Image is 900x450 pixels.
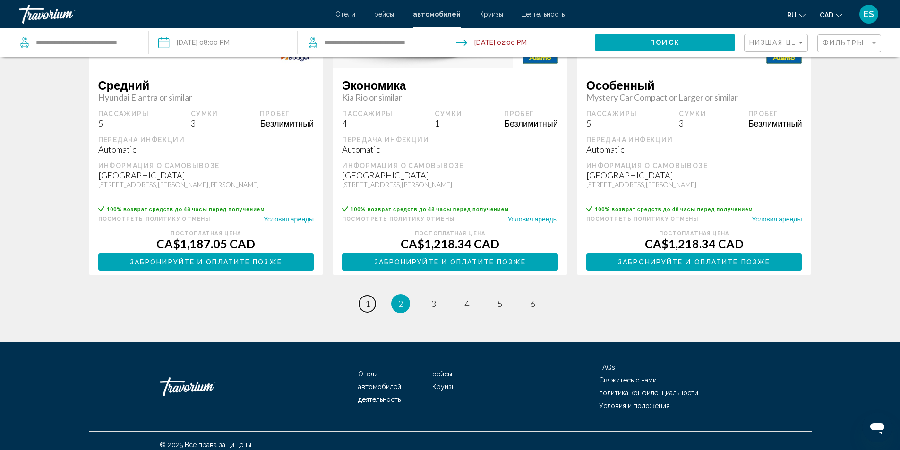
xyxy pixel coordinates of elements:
[260,110,314,118] div: Пробег
[464,298,469,309] span: 4
[342,214,454,223] button: Посмотреть политику отмены
[508,214,558,223] button: Условия аренды
[586,237,802,251] div: CA$1,218.34 CAD
[586,230,802,237] div: постоплатная цена
[98,161,314,170] div: Информация о самовывозе
[98,136,314,144] div: Передача инфекции
[98,237,314,251] div: CA$1,187.05 CAD
[599,389,698,397] a: политика конфиденциальности
[435,118,462,128] div: 1
[342,180,558,188] div: [STREET_ADDRESS][PERSON_NAME]
[98,110,149,118] div: Пассажиры
[857,4,881,24] button: User Menu
[787,11,797,19] span: ru
[586,253,802,271] button: Забронируйте и оплатите позже
[342,78,558,92] span: Экономика
[586,255,802,266] a: Забронируйте и оплатите позже
[89,294,812,313] ul: Pagination
[342,118,393,128] div: 4
[679,118,706,128] div: 3
[749,39,805,47] mat-select: Sort by
[599,376,657,384] a: Свяжитесь с нами
[98,230,314,237] div: постоплатная цена
[358,370,378,378] a: Отели
[98,92,314,102] span: Hyundai Elantra or similar
[618,258,770,266] span: Забронируйте и оплатите позже
[757,47,811,68] img: ALAMO
[586,161,802,170] div: Информация о самовывозе
[374,10,394,18] span: рейсы
[342,92,558,102] span: Kia Rio or similar
[595,206,753,212] span: 100% возврат средств до 48 часы перед получением
[820,11,833,19] span: CAD
[98,253,314,271] button: Забронируйте и оплатите позже
[820,8,842,22] button: Change currency
[358,396,401,403] a: деятельность
[480,10,503,18] a: Круизы
[98,78,314,92] span: Средний
[365,298,370,309] span: 1
[599,364,615,371] a: FAQs
[342,110,393,118] div: Пассажиры
[413,10,461,18] span: автомобилей
[431,298,436,309] span: 3
[358,383,401,391] a: автомобилей
[432,383,456,391] a: Круизы
[586,180,802,188] div: [STREET_ADDRESS][PERSON_NAME]
[160,441,253,449] span: © 2025 Все права защищены.
[398,298,403,309] span: 2
[586,110,637,118] div: Пассажиры
[98,180,314,188] div: [STREET_ADDRESS][PERSON_NAME][PERSON_NAME]
[351,206,509,212] span: 100% возврат средств до 48 часы перед получением
[531,298,535,309] span: 6
[158,28,230,57] button: Pickup date: Aug 29, 2025 08:00 PM
[752,214,802,223] button: Условия аренды
[748,118,802,128] div: Безлимитный
[98,255,314,266] a: Забронируйте и оплатите позже
[98,214,211,223] button: Посмотреть политику отмены
[599,402,669,409] a: Условия и положения
[130,258,282,266] span: Забронируйте и оплатите позже
[342,237,558,251] div: CA$1,218.34 CAD
[260,118,314,128] div: Безлимитный
[862,412,892,442] iframe: Button to launch messaging window
[864,9,874,19] span: ES
[456,28,527,57] button: Drop-off date: Sep 08, 2025 02:00 PM
[586,92,802,102] span: Mystery Car Compact or Larger or similar
[504,118,558,128] div: Безлимитный
[586,214,699,223] button: Посмотреть политику отмены
[586,78,802,92] span: Особенный
[264,214,314,223] button: Условия аренды
[823,39,864,47] span: Фильтры
[160,373,254,401] a: Travorium
[342,230,558,237] div: постоплатная цена
[522,10,565,18] a: деятельность
[504,110,558,118] div: Пробег
[650,39,680,47] span: Поиск
[787,8,806,22] button: Change language
[335,10,355,18] a: Отели
[191,110,218,118] div: Сумки
[586,136,802,144] div: Передача инфекции
[595,34,735,51] button: Поиск
[586,170,802,180] div: [GEOGRAPHIC_DATA]
[107,206,265,212] span: 100% возврат средств до 48 часы перед получением
[374,258,526,266] span: Забронируйте и оплатите позже
[432,370,452,378] a: рейсы
[749,39,807,46] span: Низшая цена
[748,110,802,118] div: Пробег
[497,298,502,309] span: 5
[342,253,558,271] button: Забронируйте и оплатите позже
[817,34,881,53] button: Filter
